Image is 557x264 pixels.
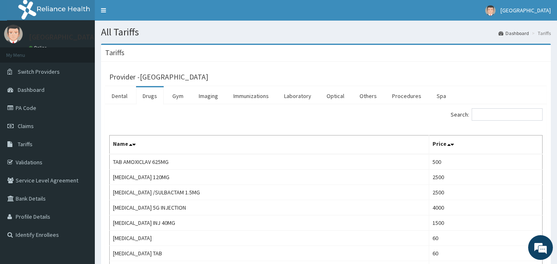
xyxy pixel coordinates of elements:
td: 1500 [429,215,542,231]
td: 2500 [429,185,542,200]
p: [GEOGRAPHIC_DATA] [29,33,97,41]
input: Search: [472,108,543,121]
span: We're online! [48,79,114,163]
div: Chat with us now [43,46,139,57]
span: [GEOGRAPHIC_DATA] [501,7,551,14]
a: Procedures [385,87,428,105]
li: Tariffs [530,30,551,37]
h3: Provider - [GEOGRAPHIC_DATA] [109,73,208,81]
span: Dashboard [18,86,45,93]
td: [MEDICAL_DATA] TAB [110,246,429,261]
a: Drugs [136,87,164,105]
td: TAB AMOXICLAV 625MG [110,154,429,170]
label: Search: [451,108,543,121]
a: Imaging [192,87,225,105]
td: [MEDICAL_DATA] 120MG [110,170,429,185]
textarea: Type your message and hit 'Enter' [4,176,157,205]
a: Dashboard [498,30,529,37]
a: Dental [105,87,134,105]
h3: Tariffs [105,49,125,56]
a: Spa [430,87,453,105]
td: [MEDICAL_DATA] INJ 40MG [110,215,429,231]
a: Others [353,87,383,105]
span: Tariffs [18,140,33,148]
a: Laboratory [277,87,318,105]
a: Gym [166,87,190,105]
div: Minimize live chat window [135,4,155,24]
th: Name [110,136,429,154]
a: Optical [320,87,351,105]
td: 2500 [429,170,542,185]
h1: All Tariffs [101,27,551,37]
img: User Image [4,25,23,43]
a: Online [29,45,49,51]
td: 500 [429,154,542,170]
span: Claims [18,122,34,130]
img: d_794563401_company_1708531726252_794563401 [15,41,33,62]
td: [MEDICAL_DATA] 5G INJECTION [110,200,429,215]
th: Price [429,136,542,154]
td: [MEDICAL_DATA] [110,231,429,246]
span: Switch Providers [18,68,60,75]
a: Immunizations [227,87,275,105]
td: 60 [429,246,542,261]
td: [MEDICAL_DATA] /SULBACTAM 1.5MG [110,185,429,200]
img: User Image [485,5,496,16]
td: 60 [429,231,542,246]
td: 4000 [429,200,542,215]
